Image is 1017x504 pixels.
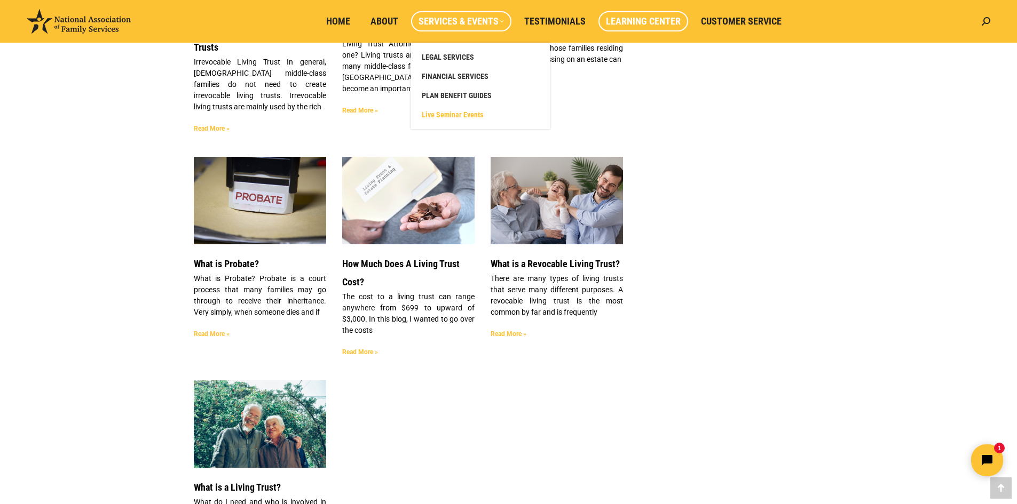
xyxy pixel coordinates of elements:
[194,273,326,318] p: What is Probate? Probate is a court process that many families may go through to receive their in...
[326,15,350,27] span: Home
[363,11,406,31] a: About
[416,86,545,105] a: PLAN BENEFIT GUIDES
[342,348,378,356] a: Read more about How Much Does A Living Trust Cost?
[194,258,259,269] a: What is Probate?
[194,330,230,338] a: Read more about What is Probate?
[370,15,398,27] span: About
[491,273,623,318] p: There are many types of living trusts that serve many different purposes. A revocable living trus...
[524,15,586,27] span: Testimonials
[598,11,688,31] a: Learning Center
[416,47,545,67] a: LEGAL SERVICES
[422,52,474,62] span: LEGAL SERVICES
[422,71,488,81] span: FINANCIAL SERVICES
[491,330,526,338] a: Read more about What is a Revocable Living Trust?
[416,67,545,86] a: FINANCIAL SERVICES
[829,435,1012,485] iframe: Tidio Chat
[422,110,483,119] span: Live Seminar Events
[517,11,593,31] a: Testimonials
[419,15,504,27] span: Services & Events
[194,157,326,244] a: What is Probate?
[27,9,131,34] img: National Association of Family Services
[341,150,475,251] img: Living Trust Cost
[342,157,475,244] a: Living Trust Cost
[701,15,782,27] span: Customer Service
[194,5,326,53] a: Why Most Families Use Revocable Instead of Irrevocable Living Trusts
[422,91,492,100] span: PLAN BENEFIT GUIDES
[342,258,460,287] a: How Much Does A Living Trust Cost?
[416,105,545,124] a: Live Seminar Events
[193,156,327,245] img: What is Probate?
[490,156,624,245] img: Financial Services
[342,291,475,336] p: The cost to a living trust can range anywhere from $699 to upward of $3,000. In this blog, I want...
[491,157,623,244] a: Financial Services
[342,107,378,114] a: Read more about Living Trust Attorneys, Do You Need One?
[194,125,230,132] a: Read more about Why Most Families Use Revocable Instead of Irrevocable Living Trusts
[194,482,281,493] a: What is a Living Trust?
[693,11,789,31] a: Customer Service
[194,380,326,468] a: Header Image Happy Family. WHAT IS A LIVING TRUST?
[491,258,620,269] a: What is a Revocable Living Trust?
[193,380,327,469] img: Header Image Happy Family. WHAT IS A LIVING TRUST?
[194,57,326,113] p: Irrevocable Living Trust In general, [DEMOGRAPHIC_DATA] middle-class families do not need to crea...
[606,15,681,27] span: Learning Center
[342,38,475,94] p: Living Trust Attorneys, Do you need one? Living trusts are being utilized by many middle-class fa...
[319,11,358,31] a: Home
